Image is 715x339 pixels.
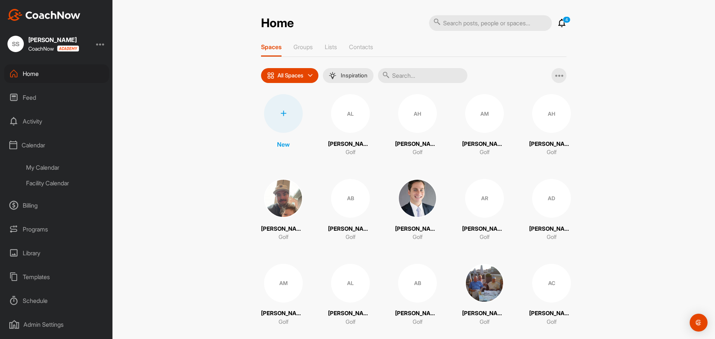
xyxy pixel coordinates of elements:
[529,179,574,242] a: AD[PERSON_NAME]Golf
[462,179,507,242] a: AR[PERSON_NAME]Golf
[4,88,109,107] div: Feed
[346,233,356,242] p: Golf
[261,264,306,326] a: AM[PERSON_NAME]Golf
[331,94,370,133] div: AL
[413,233,423,242] p: Golf
[532,264,571,303] div: AC
[325,43,337,51] p: Lists
[547,318,557,326] p: Golf
[413,148,423,157] p: Golf
[395,94,440,157] a: AH[PERSON_NAME]Golf
[462,225,507,233] p: [PERSON_NAME]
[563,16,571,23] p: 4
[261,179,306,242] a: [PERSON_NAME] AppGolf
[529,264,574,326] a: AC[PERSON_NAME]Golf
[328,94,373,157] a: AL[PERSON_NAME]Golf
[462,264,507,326] a: [PERSON_NAME]Golf
[395,140,440,148] p: [PERSON_NAME]
[529,140,574,148] p: [PERSON_NAME]
[529,309,574,318] p: [PERSON_NAME]
[264,264,303,303] div: AM
[328,179,373,242] a: AB[PERSON_NAME]Golf
[462,309,507,318] p: [PERSON_NAME]
[395,179,440,242] a: [PERSON_NAME]Golf
[28,37,79,43] div: [PERSON_NAME]
[328,225,373,233] p: [PERSON_NAME]
[328,140,373,148] p: [PERSON_NAME]
[279,318,289,326] p: Golf
[4,136,109,154] div: Calendar
[462,140,507,148] p: [PERSON_NAME]
[378,68,467,83] input: Search...
[465,264,504,303] img: square_9f8e8765bf8c473daba4df9c55ed63e7.jpg
[21,160,109,175] div: My Calendar
[21,175,109,191] div: Facility Calendar
[261,309,306,318] p: [PERSON_NAME]
[480,233,490,242] p: Golf
[395,264,440,326] a: AB[PERSON_NAME]Golf
[480,148,490,157] p: Golf
[529,225,574,233] p: [PERSON_NAME]
[28,45,79,52] div: CoachNow
[398,94,437,133] div: AH
[398,264,437,303] div: AB
[532,179,571,218] div: AD
[341,73,368,79] p: Inspiration
[264,179,303,218] img: square_f2de32b707e2363370835d848dda4cd6.jpg
[429,15,552,31] input: Search posts, people or spaces...
[4,291,109,310] div: Schedule
[261,43,282,51] p: Spaces
[398,179,437,218] img: square_c54bb0e8321312cd5f0d852ded9ab271.jpg
[346,148,356,157] p: Golf
[532,94,571,133] div: AH
[413,318,423,326] p: Golf
[57,45,79,52] img: CoachNow acadmey
[7,36,24,52] div: SS
[4,315,109,334] div: Admin Settings
[261,16,294,31] h2: Home
[7,9,80,21] img: CoachNow
[529,94,574,157] a: AH[PERSON_NAME]Golf
[293,43,313,51] p: Groups
[261,225,306,233] p: [PERSON_NAME] App
[462,94,507,157] a: AM[PERSON_NAME]Golf
[331,264,370,303] div: AL
[690,314,708,332] div: Open Intercom Messenger
[4,112,109,131] div: Activity
[395,225,440,233] p: [PERSON_NAME]
[329,72,336,79] img: menuIcon
[4,244,109,262] div: Library
[480,318,490,326] p: Golf
[4,268,109,286] div: Templates
[465,179,504,218] div: AR
[547,233,557,242] p: Golf
[279,233,289,242] p: Golf
[4,220,109,239] div: Programs
[267,72,274,79] img: icon
[328,309,373,318] p: [PERSON_NAME]
[277,73,304,79] p: All Spaces
[277,140,290,149] p: New
[4,196,109,215] div: Billing
[465,94,504,133] div: AM
[349,43,373,51] p: Contacts
[331,179,370,218] div: AB
[328,264,373,326] a: AL[PERSON_NAME]Golf
[547,148,557,157] p: Golf
[346,318,356,326] p: Golf
[4,64,109,83] div: Home
[395,309,440,318] p: [PERSON_NAME]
